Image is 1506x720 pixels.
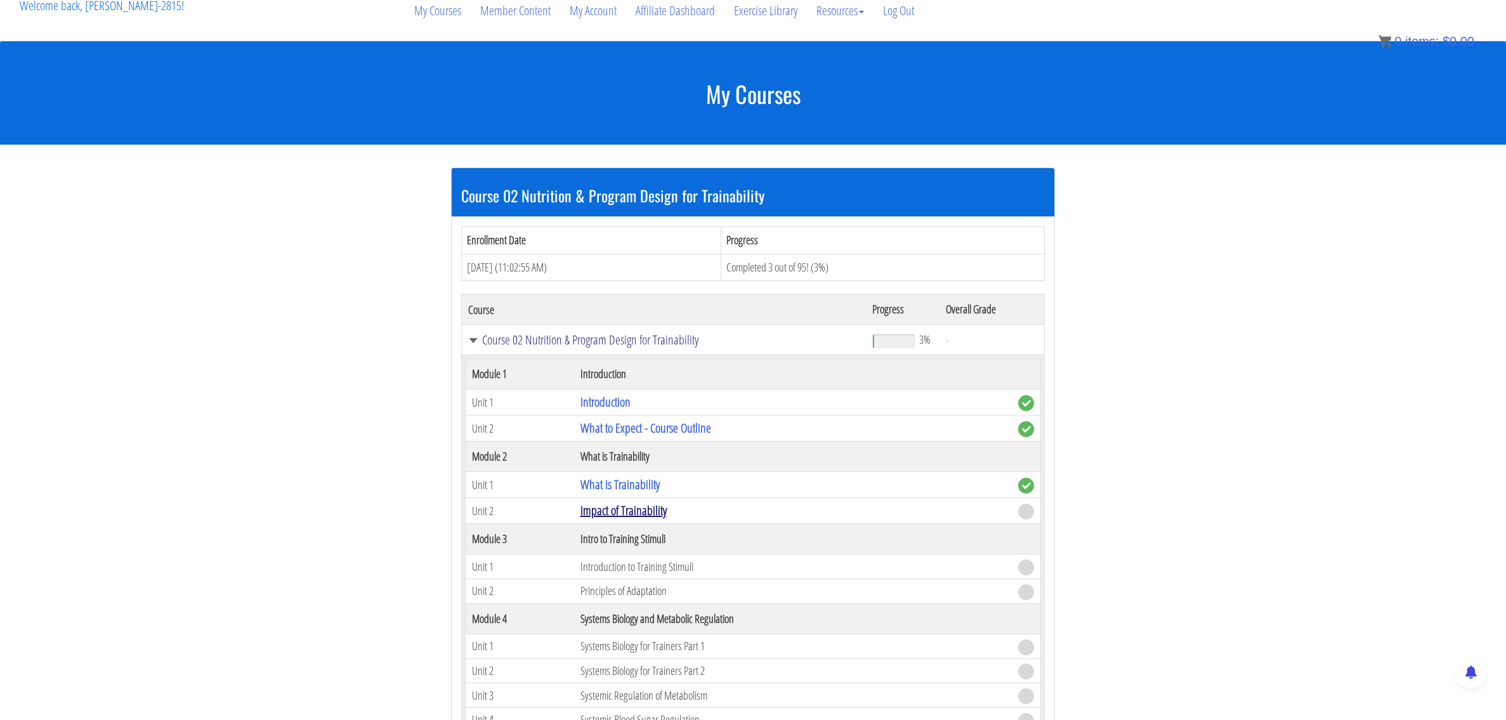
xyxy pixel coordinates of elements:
a: Course 02 Nutrition & Program Design for Trainability [468,334,860,346]
a: What to Expect - Course Outline [580,419,711,436]
th: Module 4 [466,603,574,634]
span: complete [1018,395,1034,411]
h3: Course 02 Nutrition & Program Design for Trainability [461,187,1045,204]
a: What is Trainability [580,476,660,493]
td: Unit 1 [466,554,574,579]
td: [DATE] (11:02:55 AM) [462,254,721,281]
th: Module 1 [466,359,574,389]
span: complete [1018,421,1034,437]
span: $ [1443,34,1450,48]
th: Course [462,294,866,325]
th: What is Trainability [574,442,1012,472]
bdi: 0.00 [1443,34,1474,48]
th: Progress [866,294,940,325]
td: Unit 2 [466,658,574,683]
td: Unit 1 [466,389,574,416]
span: items: [1405,34,1439,48]
td: Principles of Adaptation [574,579,1012,604]
td: Unit 1 [466,472,574,498]
span: complete [1018,478,1034,494]
th: Module 2 [466,442,574,472]
td: Unit 2 [466,579,574,604]
th: Overall Grade [940,294,1044,325]
td: Introduction to Training Stimuli [574,554,1012,579]
td: Unit 2 [466,416,574,442]
th: Systems Biology and Metabolic Regulation [574,603,1012,634]
td: Unit 2 [466,498,574,524]
td: Systems Biology for Trainers Part 2 [574,658,1012,683]
img: icon11.png [1378,35,1391,48]
td: Unit 3 [466,683,574,708]
a: Introduction [580,393,631,410]
th: Module 3 [466,524,574,554]
td: Completed 3 out of 95! (3%) [721,254,1045,281]
th: Enrollment Date [462,226,721,254]
a: Impact of Trainability [580,502,667,519]
th: Intro to Training Stimuli [574,524,1012,554]
td: - [940,325,1044,355]
td: Unit 1 [466,634,574,658]
span: 0 [1394,34,1401,48]
td: Systems Biology for Trainers Part 1 [574,634,1012,658]
th: Progress [721,226,1045,254]
td: Systemic Regulation of Metabolism [574,683,1012,708]
span: 3% [919,332,931,346]
th: Introduction [574,359,1012,389]
a: 0 items: $0.00 [1378,34,1474,48]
